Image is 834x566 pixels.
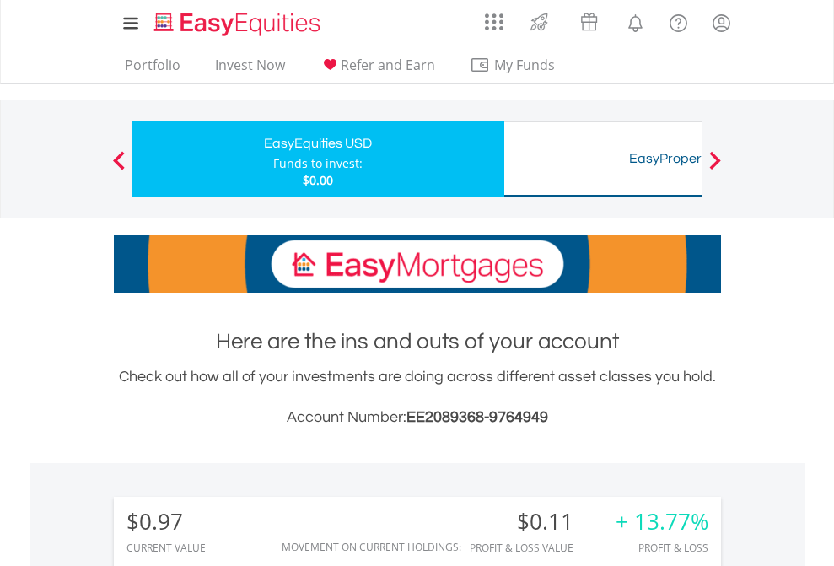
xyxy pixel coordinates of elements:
[616,542,708,553] div: Profit & Loss
[126,542,206,553] div: CURRENT VALUE
[114,235,721,293] img: EasyMortage Promotion Banner
[700,4,743,41] a: My Profile
[114,365,721,429] div: Check out how all of your investments are doing across different asset classes you hold.
[114,326,721,357] h1: Here are the ins and outs of your account
[126,509,206,534] div: $0.97
[282,542,461,553] div: Movement on Current Holdings:
[470,54,580,76] span: My Funds
[303,172,333,188] span: $0.00
[470,509,595,534] div: $0.11
[575,8,603,35] img: vouchers-v2.svg
[114,406,721,429] h3: Account Number:
[564,4,614,35] a: Vouchers
[616,509,708,534] div: + 13.77%
[525,8,553,35] img: thrive-v2.svg
[406,409,548,425] span: EE2089368-9764949
[118,57,187,83] a: Portfolio
[470,542,595,553] div: Profit & Loss Value
[151,10,327,38] img: EasyEquities_Logo.png
[657,4,700,38] a: FAQ's and Support
[273,155,363,172] div: Funds to invest:
[485,13,503,31] img: grid-menu-icon.svg
[148,4,327,38] a: Home page
[474,4,514,31] a: AppsGrid
[208,57,292,83] a: Invest Now
[614,4,657,38] a: Notifications
[698,159,732,176] button: Next
[313,57,442,83] a: Refer and Earn
[102,159,136,176] button: Previous
[142,132,494,155] div: EasyEquities USD
[341,56,435,74] span: Refer and Earn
